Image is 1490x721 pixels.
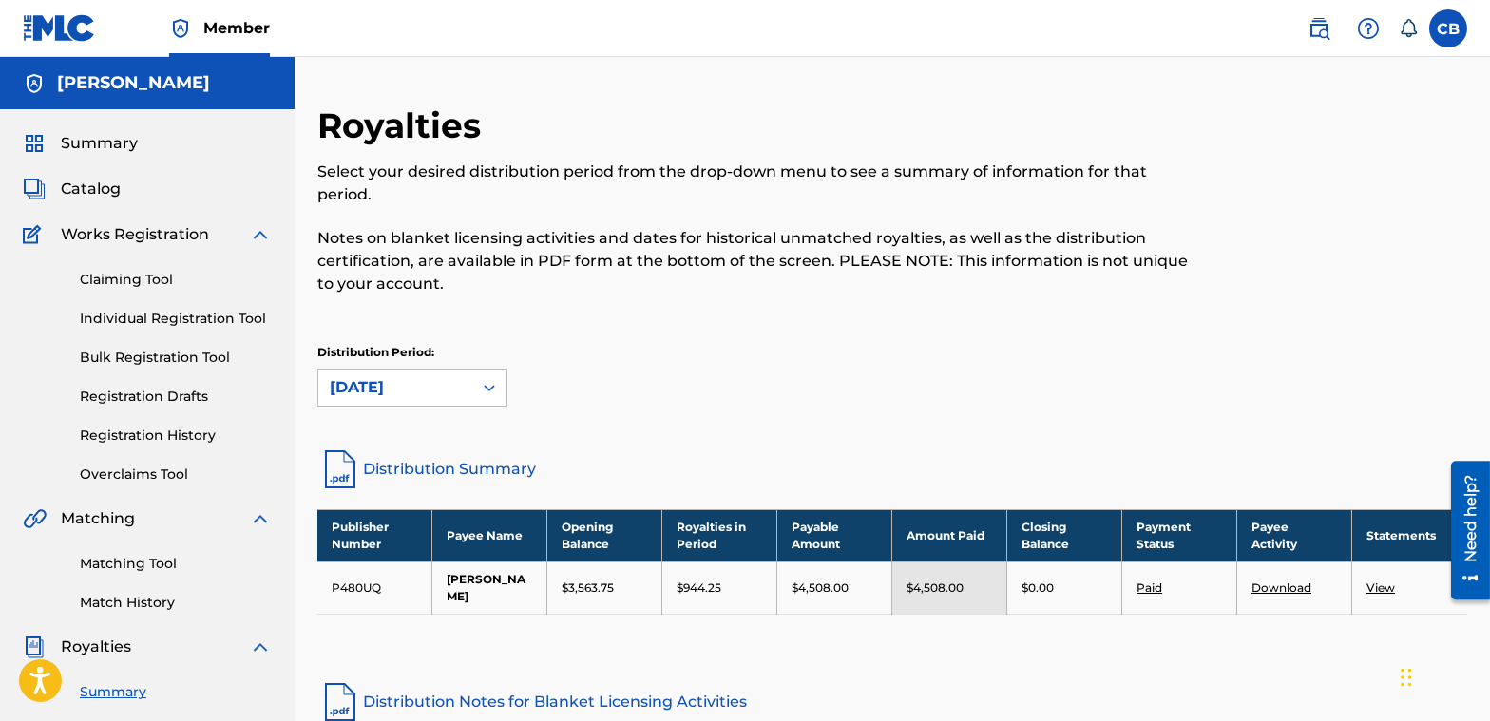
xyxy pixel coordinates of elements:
[317,446,363,492] img: distribution-summary-pdf
[61,507,135,530] span: Matching
[80,426,272,446] a: Registration History
[80,348,272,368] a: Bulk Registration Tool
[23,223,48,246] img: Works Registration
[1399,19,1418,38] div: Notifications
[547,509,662,561] th: Opening Balance
[80,270,272,290] a: Claiming Tool
[80,465,272,484] a: Overclaims Tool
[1395,630,1490,721] iframe: Chat Widget
[1237,509,1352,561] th: Payee Activity
[23,132,46,155] img: Summary
[61,223,209,246] span: Works Registration
[1007,509,1122,561] th: Closing Balance
[249,223,272,246] img: expand
[662,509,777,561] th: Royalties in Period
[1300,9,1338,47] a: Public Search
[23,178,46,200] img: Catalog
[432,561,547,614] td: [PERSON_NAME]
[61,178,121,200] span: Catalog
[80,387,272,407] a: Registration Drafts
[23,132,138,155] a: SummarySummary
[317,509,432,561] th: Publisher Number
[317,561,432,614] td: P480UQ
[1122,509,1237,561] th: Payment Status
[1349,9,1387,47] div: Help
[317,446,1467,492] a: Distribution Summary
[57,72,210,94] h5: Cameron Bernard
[61,636,131,658] span: Royalties
[317,344,507,361] p: Distribution Period:
[169,17,192,40] img: Top Rightsholder
[80,682,272,702] a: Summary
[677,579,721,597] p: $944.25
[1137,580,1162,595] a: Paid
[562,579,614,597] p: $3,563.75
[907,579,964,597] p: $4,508.00
[203,17,270,39] span: Member
[1437,454,1490,607] iframe: Resource Center
[317,227,1203,295] p: Notes on blanket licensing activities and dates for historical unmatched royalties, as well as th...
[1308,17,1330,40] img: search
[1357,17,1380,40] img: help
[777,509,892,561] th: Payable Amount
[330,376,461,399] div: [DATE]
[317,104,490,147] h2: Royalties
[1022,579,1054,597] p: $0.00
[80,593,272,613] a: Match History
[80,309,272,329] a: Individual Registration Tool
[23,178,121,200] a: CatalogCatalog
[80,554,272,574] a: Matching Tool
[61,132,138,155] span: Summary
[1366,580,1395,595] a: View
[1251,580,1311,595] a: Download
[1351,509,1466,561] th: Statements
[1401,649,1412,706] div: Drag
[23,14,96,42] img: MLC Logo
[317,161,1203,206] p: Select your desired distribution period from the drop-down menu to see a summary of information f...
[23,636,46,658] img: Royalties
[792,579,849,597] p: $4,508.00
[892,509,1007,561] th: Amount Paid
[432,509,547,561] th: Payee Name
[23,507,47,530] img: Matching
[23,72,46,95] img: Accounts
[1429,9,1467,47] div: User Menu
[249,507,272,530] img: expand
[249,636,272,658] img: expand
